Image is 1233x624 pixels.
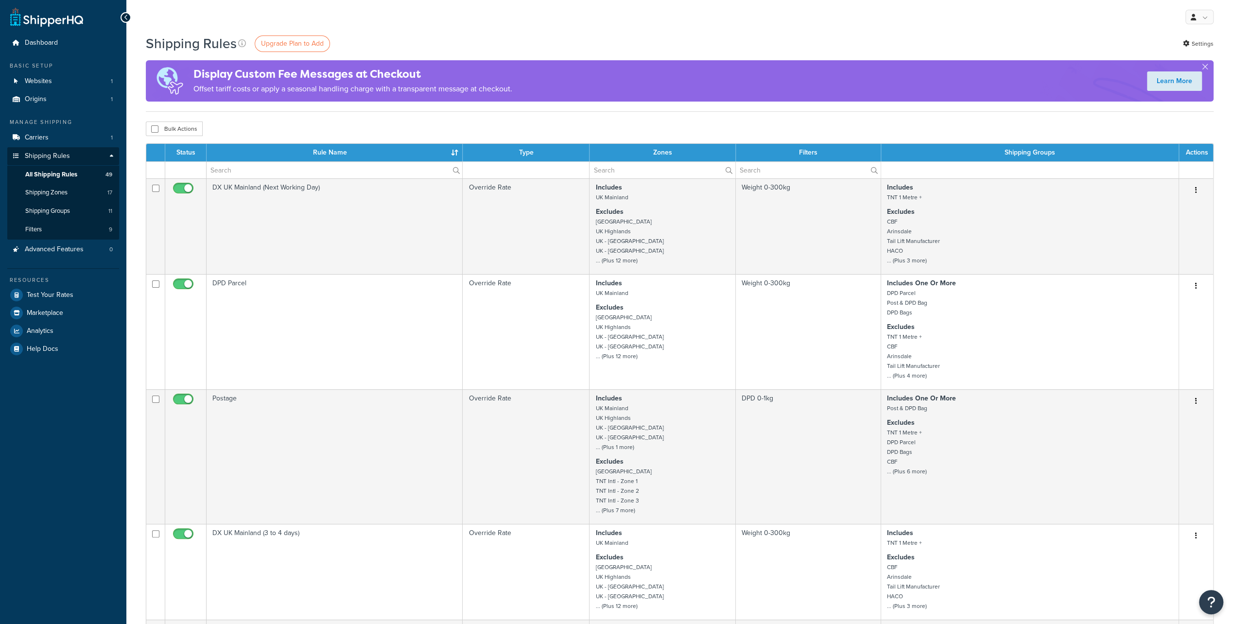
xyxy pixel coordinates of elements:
[887,193,922,202] small: TNT 1 Metre +
[7,129,119,147] li: Carriers
[595,302,623,312] strong: Excludes
[887,207,915,217] strong: Excludes
[165,144,207,161] th: Status
[107,189,112,197] span: 17
[595,278,622,288] strong: Includes
[7,62,119,70] div: Basic Setup
[109,245,113,254] span: 0
[193,66,512,82] h4: Display Custom Fee Messages at Checkout
[463,524,590,620] td: Override Rate
[595,289,628,297] small: UK Mainland
[27,309,63,317] span: Marketplace
[7,202,119,220] a: Shipping Groups 11
[595,552,623,562] strong: Excludes
[193,82,512,96] p: Offset tariff costs or apply a seasonal handling charge with a transparent message at checkout.
[146,60,193,102] img: duties-banner-06bc72dcb5fe05cb3f9472aba00be2ae8eb53ab6f0d8bb03d382ba314ac3c341.png
[7,202,119,220] li: Shipping Groups
[7,166,119,184] li: All Shipping Rules
[887,278,956,288] strong: Includes One Or More
[595,404,663,451] small: UK Mainland UK Highlands UK - [GEOGRAPHIC_DATA] UK - [GEOGRAPHIC_DATA] ... (Plus 1 more)
[207,162,462,178] input: Search
[111,77,113,86] span: 1
[207,389,463,524] td: Postage
[207,274,463,389] td: DPD Parcel
[595,313,663,361] small: [GEOGRAPHIC_DATA] UK Highlands UK - [GEOGRAPHIC_DATA] UK - [GEOGRAPHIC_DATA] ... (Plus 12 more)
[7,322,119,340] a: Analytics
[25,189,68,197] span: Shipping Zones
[590,144,735,161] th: Zones
[7,304,119,322] a: Marketplace
[887,404,927,413] small: Post & DPD Bag
[887,417,915,428] strong: Excludes
[887,289,927,317] small: DPD Parcel Post & DPD Bag DPD Bags
[463,178,590,274] td: Override Rate
[595,182,622,192] strong: Includes
[7,241,119,259] li: Advanced Features
[111,134,113,142] span: 1
[7,129,119,147] a: Carriers 1
[887,182,913,192] strong: Includes
[887,428,927,476] small: TNT 1 Metre + DPD Parcel DPD Bags CBF ... (Plus 6 more)
[887,528,913,538] strong: Includes
[736,389,881,524] td: DPD 0-1kg
[7,90,119,108] a: Origins 1
[595,538,628,547] small: UK Mainland
[7,276,119,284] div: Resources
[595,193,628,202] small: UK Mainland
[111,95,113,104] span: 1
[7,221,119,239] li: Filters
[1183,37,1214,51] a: Settings
[108,207,112,215] span: 11
[25,207,70,215] span: Shipping Groups
[1199,590,1223,614] button: Open Resource Center
[463,274,590,389] td: Override Rate
[25,134,49,142] span: Carriers
[463,144,590,161] th: Type
[595,217,663,265] small: [GEOGRAPHIC_DATA] UK Highlands UK - [GEOGRAPHIC_DATA] UK - [GEOGRAPHIC_DATA] ... (Plus 12 more)
[10,7,83,27] a: ShipperHQ Home
[27,327,53,335] span: Analytics
[27,291,73,299] span: Test Your Rates
[261,38,324,49] span: Upgrade Plan to Add
[595,467,651,515] small: [GEOGRAPHIC_DATA] TNT Intl - Zone 1 TNT Intl - Zone 2 TNT Intl - Zone 3 ... (Plus 7 more)
[25,152,70,160] span: Shipping Rules
[590,162,735,178] input: Search
[7,147,119,240] li: Shipping Rules
[7,34,119,52] li: Dashboard
[1147,71,1202,91] a: Learn More
[595,393,622,403] strong: Includes
[25,171,77,179] span: All Shipping Rules
[25,225,42,234] span: Filters
[595,563,663,610] small: [GEOGRAPHIC_DATA] UK Highlands UK - [GEOGRAPHIC_DATA] UK - [GEOGRAPHIC_DATA] ... (Plus 12 more)
[7,166,119,184] a: All Shipping Rules 49
[207,524,463,620] td: DX UK Mainland (3 to 4 days)
[25,245,84,254] span: Advanced Features
[887,552,915,562] strong: Excludes
[736,178,881,274] td: Weight 0-300kg
[7,184,119,202] li: Shipping Zones
[7,286,119,304] a: Test Your Rates
[887,538,922,547] small: TNT 1 Metre +
[27,345,58,353] span: Help Docs
[7,340,119,358] a: Help Docs
[1179,144,1213,161] th: Actions
[7,72,119,90] li: Websites
[25,39,58,47] span: Dashboard
[463,389,590,524] td: Override Rate
[25,77,52,86] span: Websites
[7,184,119,202] a: Shipping Zones 17
[736,524,881,620] td: Weight 0-300kg
[105,171,112,179] span: 49
[595,528,622,538] strong: Includes
[887,217,940,265] small: CBF Arinsdale Tail Lift Manufacturer HACO ... (Plus 3 more)
[7,118,119,126] div: Manage Shipping
[7,72,119,90] a: Websites 1
[736,162,881,178] input: Search
[736,144,881,161] th: Filters
[255,35,330,52] a: Upgrade Plan to Add
[595,207,623,217] strong: Excludes
[146,121,203,136] button: Bulk Actions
